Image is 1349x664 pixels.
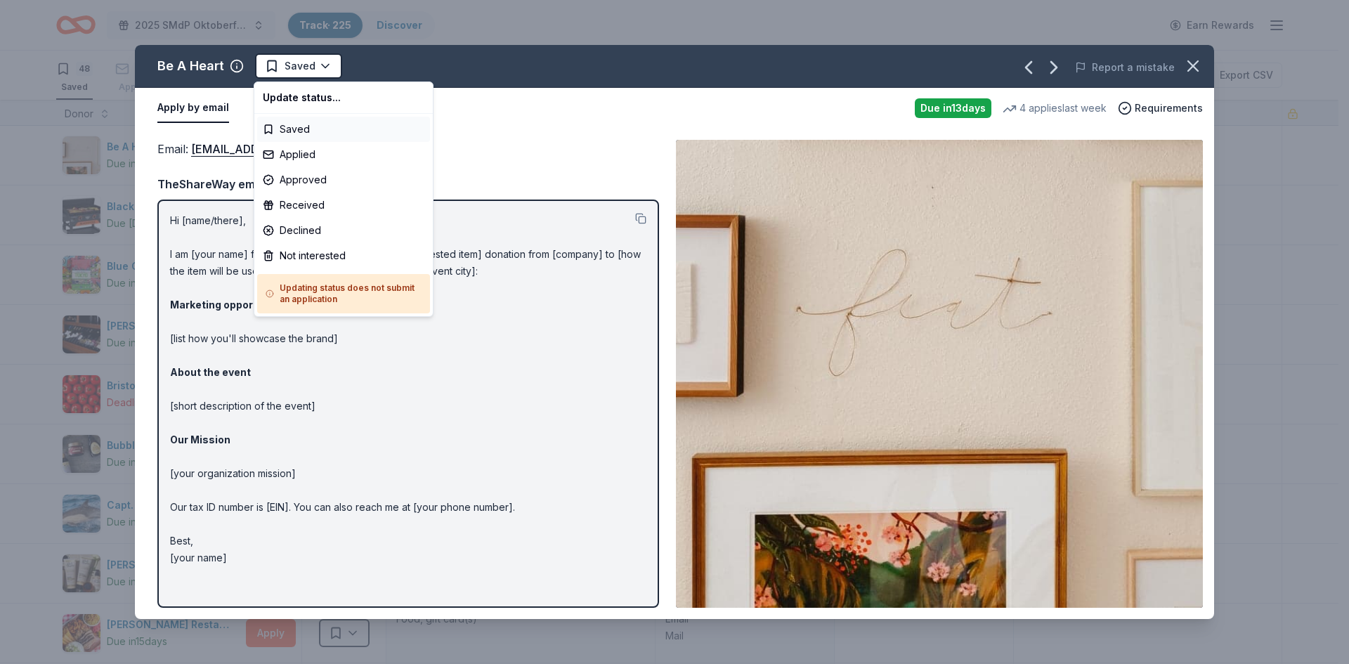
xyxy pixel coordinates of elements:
[257,243,430,268] div: Not interested
[257,117,430,142] div: Saved
[257,85,430,110] div: Update status...
[257,218,430,243] div: Declined
[257,193,430,218] div: Received
[257,167,430,193] div: Approved
[257,142,430,167] div: Applied
[266,282,422,305] h5: Updating status does not submit an application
